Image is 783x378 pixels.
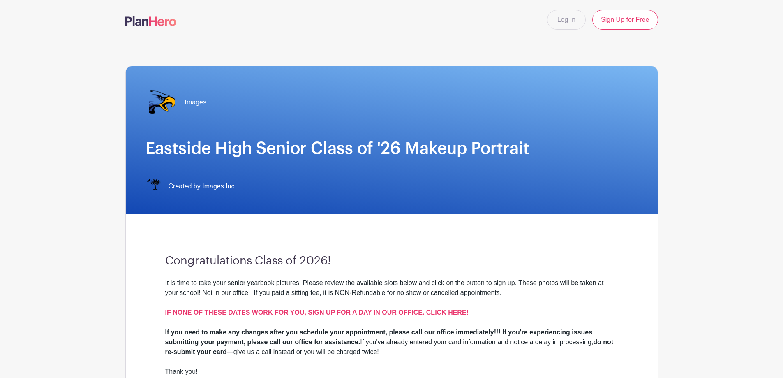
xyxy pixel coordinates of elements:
div: If you've already entered your card information and notice a delay in processing, —give us a call... [165,327,618,357]
a: IF NONE OF THESE DATES WORK FOR YOU, SIGN UP FOR A DAY IN OUR OFFICE. CLICK HERE! [165,309,469,316]
a: Sign Up for Free [592,10,658,30]
span: Images [185,97,206,107]
a: Log In [547,10,586,30]
div: Thank you! [165,367,618,377]
img: eastside%20transp..png [146,86,178,119]
h3: Congratulations Class of 2026! [165,254,618,268]
strong: If you need to make any changes after you schedule your appointment, please call our office immed... [165,329,593,346]
span: Created by Images Inc [169,181,235,191]
img: logo-507f7623f17ff9eddc593b1ce0a138ce2505c220e1c5a4e2b4648c50719b7d32.svg [125,16,176,26]
h1: Eastside High Senior Class of '26 Makeup Portrait [146,139,638,158]
img: IMAGES%20logo%20transparenT%20PNG%20s.png [146,178,162,195]
strong: do not re-submit your card [165,339,614,355]
div: It is time to take your senior yearbook pictures! Please review the available slots below and cli... [165,278,618,327]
